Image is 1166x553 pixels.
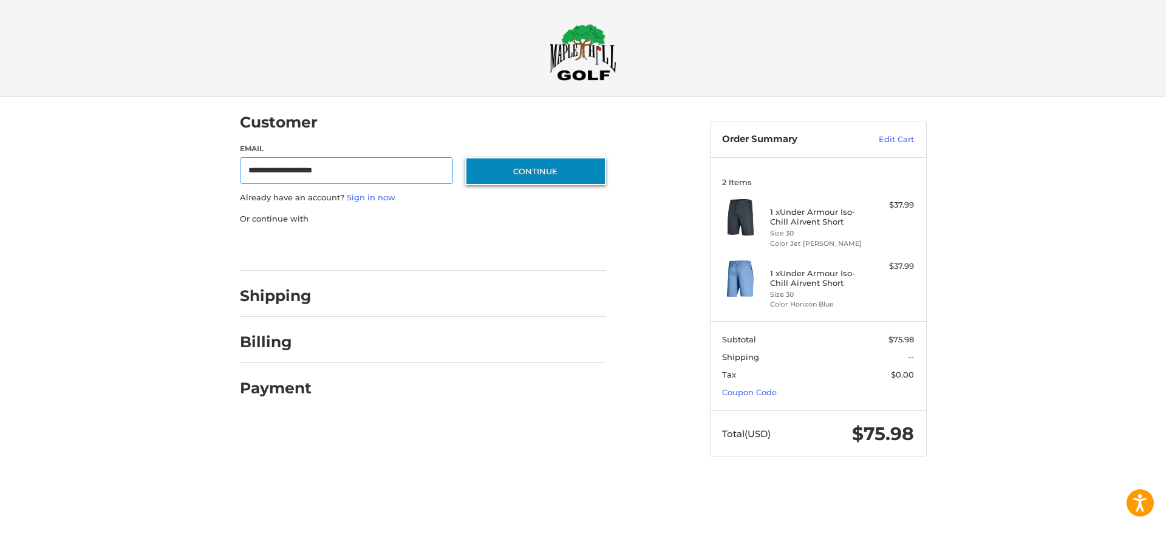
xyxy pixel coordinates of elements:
[240,213,606,225] p: Or continue with
[1066,520,1166,553] iframe: Google Customer Reviews
[722,387,777,397] a: Coupon Code
[240,113,318,132] h2: Customer
[866,199,914,211] div: $37.99
[722,352,759,362] span: Shipping
[770,299,863,310] li: Color Horizon Blue
[770,228,863,239] li: Size 30
[240,143,454,154] label: Email
[770,268,863,288] h4: 1 x Under Armour Iso-Chill Airvent Short
[722,177,914,187] h3: 2 Items
[722,370,736,379] span: Tax
[550,24,616,81] img: Maple Hill Golf
[339,237,430,259] iframe: PayPal-paylater
[347,192,395,202] a: Sign in now
[442,237,533,259] iframe: PayPal-venmo
[240,287,312,305] h2: Shipping
[240,379,312,398] h2: Payment
[888,334,914,344] span: $75.98
[770,290,863,300] li: Size 30
[852,422,914,445] span: $75.98
[240,192,606,204] p: Already have an account?
[465,157,606,185] button: Continue
[722,428,771,439] span: Total (USD)
[240,333,311,351] h2: Billing
[891,370,914,379] span: $0.00
[770,239,863,249] li: Color Jet [PERSON_NAME]
[770,207,863,227] h4: 1 x Under Armour Iso-Chill Airvent Short
[722,134,853,146] h3: Order Summary
[722,334,756,344] span: Subtotal
[236,237,327,259] iframe: PayPal-paypal
[908,352,914,362] span: --
[866,260,914,273] div: $37.99
[853,134,914,146] a: Edit Cart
